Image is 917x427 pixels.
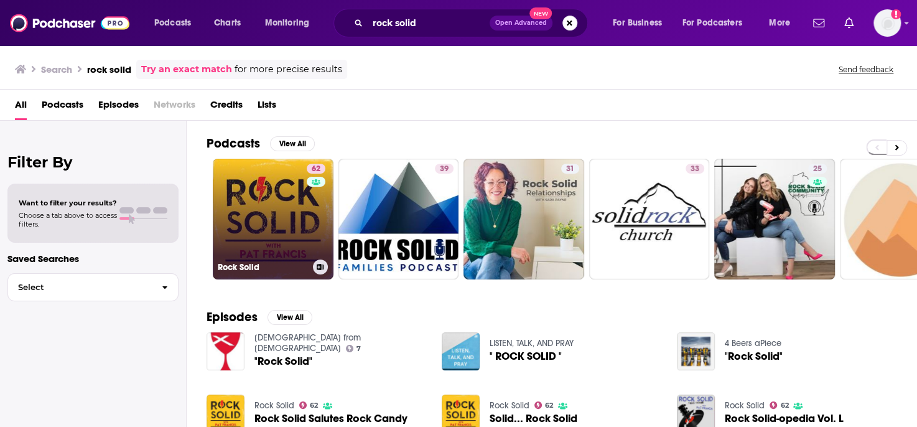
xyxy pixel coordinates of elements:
[808,12,829,34] a: Show notifications dropdown
[19,211,117,228] span: Choose a tab above to access filters.
[529,7,552,19] span: New
[98,95,139,120] a: Episodes
[207,332,244,370] img: "Rock Solid"
[258,95,276,120] a: Lists
[714,159,835,279] a: 25
[490,400,529,411] a: Rock Solid
[207,136,315,151] a: PodcastsView All
[254,356,312,367] a: "Rock Solid"
[770,401,789,409] a: 62
[146,13,207,33] button: open menu
[463,159,584,279] a: 31
[682,14,742,32] span: For Podcasters
[442,332,480,370] img: " ROCK SOLID "
[346,345,361,352] a: 7
[490,413,577,424] a: Solid... Rock Solid
[310,403,318,408] span: 62
[780,403,788,408] span: 62
[213,159,333,279] a: 62Rock Solid
[356,346,361,352] span: 7
[691,163,699,176] span: 33
[760,13,806,33] button: open menu
[534,401,554,409] a: 62
[218,262,308,273] h3: Rock Solid
[312,163,320,176] span: 62
[435,164,454,174] a: 39
[270,136,315,151] button: View All
[307,164,325,174] a: 62
[154,95,195,120] span: Networks
[873,9,901,37] img: User Profile
[207,309,258,325] h2: Episodes
[87,63,131,75] h3: rock solid
[154,14,191,32] span: Podcasts
[7,273,179,301] button: Select
[338,159,459,279] a: 39
[613,14,662,32] span: For Business
[440,163,449,176] span: 39
[214,14,241,32] span: Charts
[725,413,844,424] a: Rock Solid-opedia Vol. L
[268,310,312,325] button: View All
[7,153,179,171] h2: Filter By
[490,16,552,30] button: Open AdvancedNew
[490,338,574,349] a: LISTEN, TALK, AND PRAY
[206,13,248,33] a: Charts
[254,332,361,354] a: Sermons from First Christian Church
[873,9,901,37] span: Logged in as TaraKennedy
[141,62,232,77] a: Try an exact match
[566,163,574,176] span: 31
[345,9,600,37] div: Search podcasts, credits, & more...
[10,11,129,35] img: Podchaser - Follow, Share and Rate Podcasts
[42,95,83,120] a: Podcasts
[891,9,901,19] svg: Add a profile image
[265,14,309,32] span: Monitoring
[7,253,179,265] p: Saved Searches
[839,12,859,34] a: Show notifications dropdown
[19,199,117,207] span: Want to filter your results?
[674,13,760,33] button: open menu
[725,351,783,362] a: "Rock Solid"
[235,62,342,77] span: for more precise results
[686,164,704,174] a: 33
[490,351,562,362] a: " ROCK SOLID "
[207,136,260,151] h2: Podcasts
[15,95,27,120] a: All
[873,9,901,37] button: Show profile menu
[8,283,152,291] span: Select
[725,338,781,349] a: 4 Beers aPiece
[256,13,325,33] button: open menu
[207,309,312,325] a: EpisodesView All
[769,14,790,32] span: More
[210,95,243,120] a: Credits
[41,63,72,75] h3: Search
[589,159,710,279] a: 33
[808,164,827,174] a: 25
[813,163,822,176] span: 25
[545,403,553,408] span: 62
[677,332,715,370] img: "Rock Solid"
[561,164,579,174] a: 31
[835,64,897,75] button: Send feedback
[299,401,319,409] a: 62
[254,400,294,411] a: Rock Solid
[495,20,547,26] span: Open Advanced
[725,400,765,411] a: Rock Solid
[254,413,407,424] a: Rock Solid Salutes Rock Candy
[604,13,677,33] button: open menu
